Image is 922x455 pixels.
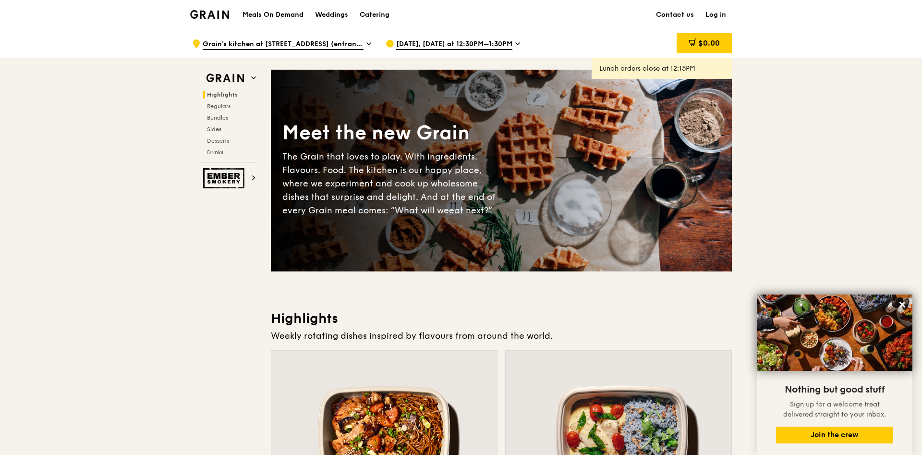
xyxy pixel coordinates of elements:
div: Catering [360,0,389,29]
img: DSC07876-Edit02-Large.jpeg [757,295,912,371]
span: Desserts [207,137,229,144]
h3: Highlights [271,310,732,327]
span: Drinks [207,149,223,156]
span: [DATE], [DATE] at 12:30PM–1:30PM [396,39,512,50]
span: Sign up for a welcome treat delivered straight to your inbox. [783,400,886,418]
span: $0.00 [698,38,720,48]
span: Regulars [207,103,230,110]
h1: Meals On Demand [243,10,303,20]
div: The Grain that loves to play. With ingredients. Flavours. Food. The kitchen is our happy place, w... [282,150,501,217]
span: Nothing but good stuff [785,384,885,395]
span: Bundles [207,114,228,121]
a: Contact us [650,0,700,29]
span: Grain's kitchen at [STREET_ADDRESS] (entrance along [PERSON_NAME][GEOGRAPHIC_DATA]) [203,39,364,50]
div: Lunch orders close at 12:15PM [599,64,724,74]
img: Ember Smokery web logo [203,168,247,188]
div: Weddings [315,0,348,29]
span: eat next?” [449,205,492,216]
span: Sides [207,126,221,133]
button: Join the crew [776,427,893,443]
span: Highlights [207,91,238,98]
button: Close [895,297,910,312]
a: Weddings [309,0,354,29]
div: Meet the new Grain [282,120,501,146]
a: Log in [700,0,732,29]
img: Grain [190,10,229,19]
div: Weekly rotating dishes inspired by flavours from around the world. [271,329,732,343]
a: Catering [354,0,395,29]
img: Grain web logo [203,70,247,87]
